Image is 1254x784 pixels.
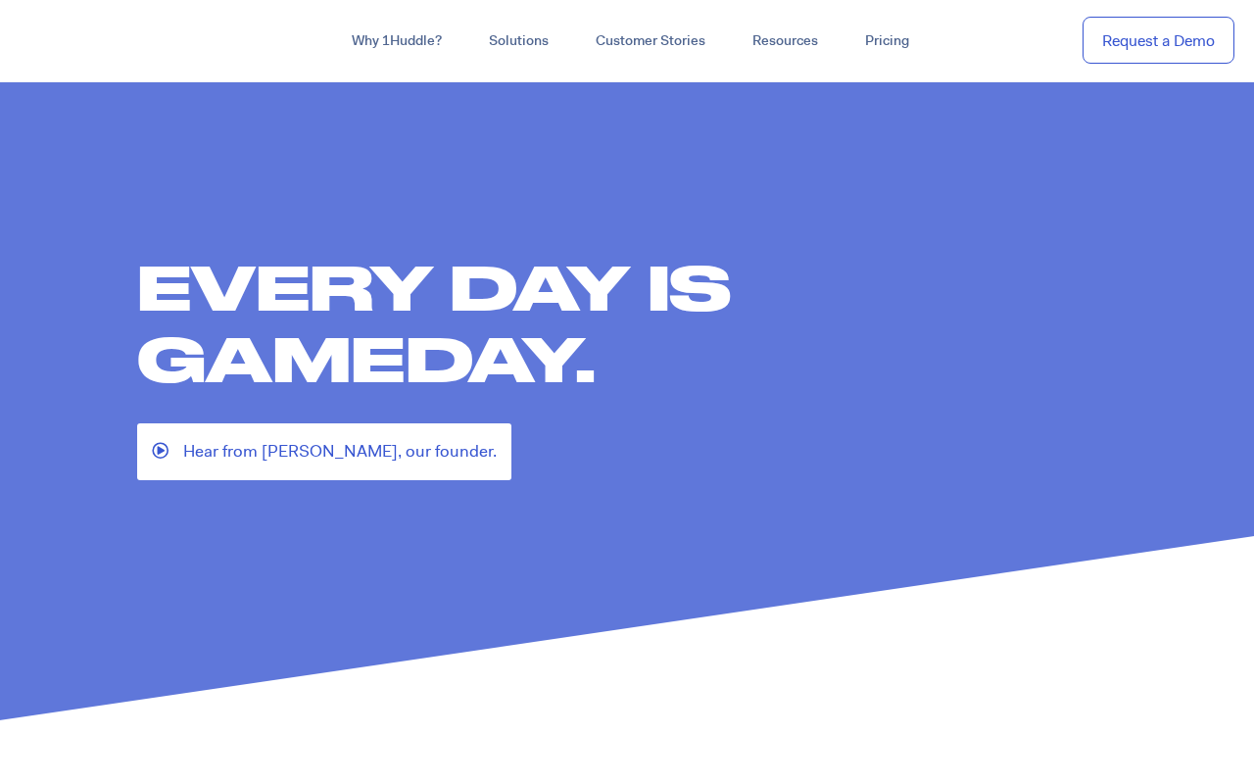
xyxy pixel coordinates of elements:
h1: Every day is gameday. [137,251,1136,394]
a: Request a Demo [1083,17,1234,65]
a: Why 1Huddle? [328,24,465,59]
a: Resources [729,24,842,59]
a: Hear from [PERSON_NAME], our founder. [137,423,511,479]
a: Pricing [842,24,933,59]
span: Hear from [PERSON_NAME], our founder. [183,438,497,465]
a: Customer Stories [572,24,729,59]
a: Solutions [465,24,572,59]
img: ... [20,22,160,59]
